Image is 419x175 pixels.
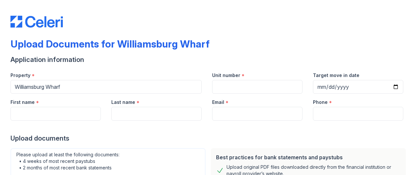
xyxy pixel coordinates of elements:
[10,38,209,50] div: Upload Documents for Williamsburg Wharf
[111,99,135,106] label: Last name
[313,99,328,106] label: Phone
[216,153,401,161] div: Best practices for bank statements and paystubs
[10,55,409,64] div: Application information
[212,72,240,79] label: Unit number
[10,16,63,28] img: CE_Logo_Blue-a8612792a0a2168367f1c8372b55b34899dd931a85d93a1a3d3e32e68fde9ad4.png
[313,72,359,79] label: Target move in date
[10,99,35,106] label: First name
[10,72,30,79] label: Property
[212,99,224,106] label: Email
[10,134,409,143] div: Upload documents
